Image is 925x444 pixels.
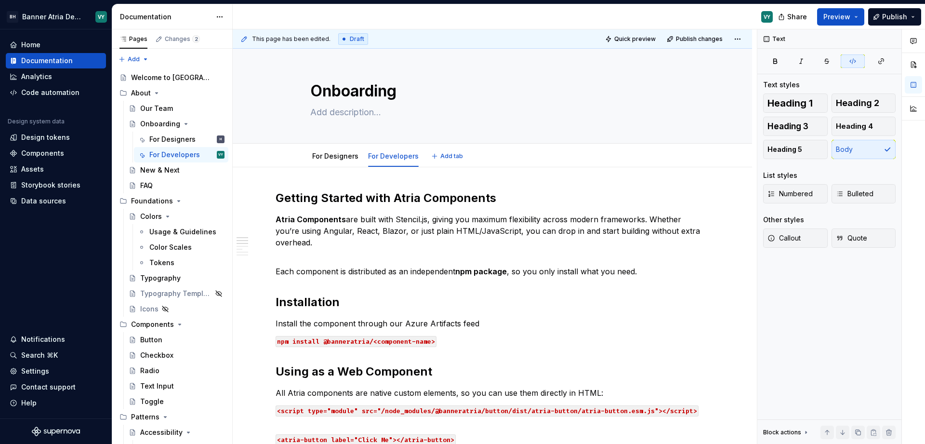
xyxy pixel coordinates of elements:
[140,104,173,113] div: Our Team
[125,162,228,178] a: New & Next
[134,255,228,270] a: Tokens
[763,215,804,225] div: Other styles
[116,317,228,332] div: Components
[140,366,159,376] div: Radio
[140,304,159,314] div: Icons
[192,35,200,43] span: 2
[6,177,106,193] a: Storybook stories
[767,121,808,131] span: Heading 3
[276,405,699,417] code: <script type="module" src="/node_modules/@banneratria/button/dist/atria-button/atria-button.esm.j...
[140,181,153,190] div: FAQ
[368,152,419,160] a: For Developers
[6,130,106,145] a: Design tokens
[125,101,228,116] a: Our Team
[823,12,850,22] span: Preview
[614,35,656,43] span: Quick preview
[131,88,151,98] div: About
[21,40,40,50] div: Home
[21,133,70,142] div: Design tokens
[120,12,211,22] div: Documentation
[763,184,828,203] button: Numbered
[763,94,828,113] button: Heading 1
[21,398,37,408] div: Help
[125,378,228,394] a: Text Input
[149,258,174,268] div: Tokens
[276,387,709,399] p: All Atria components are native custom elements, so you can use them directly in HTML:
[364,146,423,166] div: For Developers
[125,301,228,317] a: Icons
[276,318,709,329] p: Install the component through our Azure Artifacts feed
[832,117,896,136] button: Heading 4
[350,35,364,43] span: Draft
[21,180,80,190] div: Storybook stories
[7,11,18,23] div: BH
[763,171,797,180] div: List styles
[119,35,147,43] div: Pages
[836,233,867,243] span: Quote
[131,320,174,329] div: Components
[817,8,864,26] button: Preview
[6,193,106,209] a: Data sources
[21,196,66,206] div: Data sources
[868,8,921,26] button: Publish
[6,37,106,53] a: Home
[131,73,211,82] div: Welcome to [GEOGRAPHIC_DATA]
[21,88,79,97] div: Code automation
[6,348,106,363] button: Search ⌘K
[21,366,49,376] div: Settings
[832,94,896,113] button: Heading 2
[140,350,173,360] div: Checkbox
[832,229,896,248] button: Quote
[134,132,228,147] a: For DesignersH
[140,165,180,175] div: New & Next
[220,135,222,144] div: H
[98,13,105,21] div: VY
[21,350,58,360] div: Search ⌘K
[767,233,801,243] span: Callout
[149,242,192,252] div: Color Scales
[21,335,65,344] div: Notifications
[836,121,873,131] span: Heading 4
[32,427,80,436] svg: Supernova Logo
[6,332,106,347] button: Notifications
[125,332,228,348] a: Button
[149,150,200,160] div: For Developers
[767,189,813,199] span: Numbered
[676,35,723,43] span: Publish changes
[125,270,228,286] a: Typography
[116,85,228,101] div: About
[6,379,106,395] button: Contact support
[763,140,828,159] button: Heading 5
[21,72,52,81] div: Analytics
[882,12,907,22] span: Publish
[2,6,110,27] button: BHBanner Atria Design SystemVY
[125,178,228,193] a: FAQ
[140,335,162,345] div: Button
[140,119,180,129] div: Onboarding
[276,364,709,379] h2: Using as a Web Component
[763,229,828,248] button: Callout
[125,116,228,132] a: Onboarding
[763,117,828,136] button: Heading 3
[764,13,770,21] div: VY
[276,295,709,310] h2: Installation
[6,395,106,411] button: Help
[308,80,673,103] textarea: Onboarding
[252,35,330,43] span: This page has been edited.
[773,8,813,26] button: Share
[125,363,228,378] a: Radio
[134,240,228,255] a: Color Scales
[140,381,174,391] div: Text Input
[125,286,228,301] a: Typography Template
[22,12,84,22] div: Banner Atria Design System
[21,382,76,392] div: Contact support
[312,152,358,160] a: For Designers
[440,152,463,160] span: Add tab
[6,69,106,84] a: Analytics
[836,189,873,199] span: Bulleted
[149,135,196,144] div: For Designers
[664,32,727,46] button: Publish changes
[165,35,200,43] div: Changes
[140,212,162,221] div: Colors
[455,267,507,276] strong: npm package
